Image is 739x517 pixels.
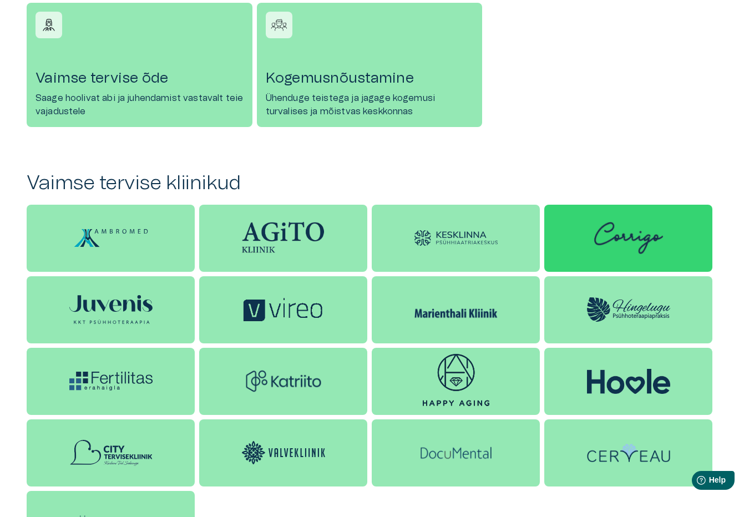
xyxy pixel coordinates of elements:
a: Valvekliinik logo [199,419,367,486]
a: Corrigo logo [544,205,712,272]
img: Happy Aging logo [423,354,489,408]
img: Vaimse tervise õde icon [41,17,57,33]
a: Fertilitas logo [27,348,195,415]
img: Hingelugu logo [587,297,670,322]
p: Ühenduge teistega ja jagage kogemusi turvalises ja mõistvas keskkonnas [266,92,474,118]
h2: Vaimse tervise kliinikud [27,171,712,195]
a: Juvenis psühhoteraapiakeskus logo [27,276,195,343]
img: Kesklinna Psühhiaatriakeskus logo [414,230,498,246]
a: Hingelugu logo [544,276,712,343]
img: Fertilitas logo [69,372,153,391]
img: Hoole logo [587,369,670,394]
img: Valvekliinik logo [242,441,325,464]
img: Cerveau psühholoogiakliinik logo [587,444,670,462]
img: Katriito logo [242,348,325,414]
iframe: Help widget launcher [652,467,739,498]
p: Saage hoolivat abi ja juhendamist vastavalt teie vajadustele [36,92,244,118]
img: Corrigo logo [587,205,670,271]
h4: Kogemusnõustamine [266,69,474,87]
a: DocuMental DigiClinic logo [372,419,540,486]
img: Vireo logo [242,296,325,323]
img: City Tervisekliinik logo [69,439,153,467]
h4: Vaimse tervise õde [36,69,244,87]
img: Juvenis psühhoteraapiakeskus logo [69,295,153,325]
img: DocuMental DigiClinic logo [414,419,498,486]
a: Agito logo [199,205,367,272]
a: Katriito logo [199,348,367,415]
a: Kesklinna Psühhiaatriakeskus logo [372,205,540,272]
img: Ambromed Kliinik logo [69,221,153,255]
a: Happy Aging logo [372,348,540,415]
img: Agito logo [242,222,325,255]
img: Kogemusnõustamine icon [271,17,287,33]
img: Marienthali Kliinik logo [414,299,498,321]
a: Marienthali Kliinik logo [372,276,540,343]
a: Hoole logo [544,348,712,415]
a: City Tervisekliinik logo [27,419,195,486]
a: Ambromed Kliinik logo [27,205,195,272]
a: Vireo logo [199,276,367,343]
a: Cerveau psühholoogiakliinik logo [544,419,712,486]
